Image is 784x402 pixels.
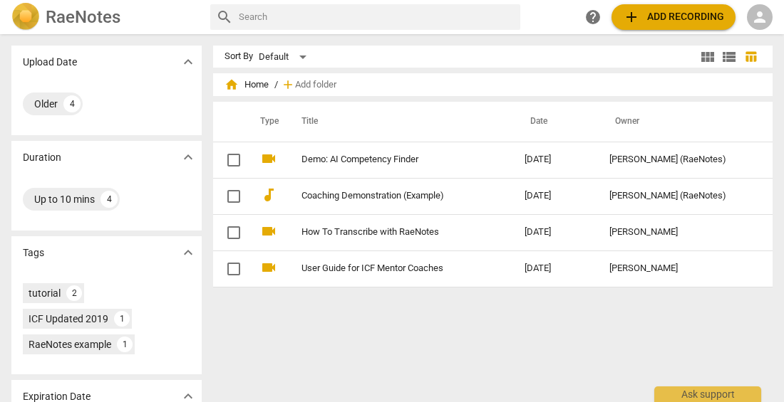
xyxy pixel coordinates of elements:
button: List view [718,46,740,68]
span: / [274,80,278,90]
input: Search [239,6,515,28]
div: [PERSON_NAME] (RaeNotes) [609,154,746,165]
td: [DATE] [513,178,598,214]
span: videocam [260,150,277,167]
div: tutorial [29,286,61,300]
span: expand_more [180,149,197,166]
div: 2 [66,285,82,301]
div: 1 [114,311,130,327]
div: ICF Updated 2019 [29,312,108,326]
th: Date [513,102,598,142]
p: Tags [23,245,44,260]
div: 4 [63,95,81,112]
td: [DATE] [513,214,598,250]
span: help [584,9,602,26]
p: Upload Date [23,55,77,70]
span: home [225,78,239,92]
span: videocam [260,259,277,276]
div: 1 [117,337,133,352]
p: Duration [23,150,61,165]
span: person [751,9,768,26]
span: Add folder [295,80,336,90]
th: Title [284,102,513,142]
div: Sort By [225,51,253,62]
span: Home [225,78,269,92]
span: add [623,9,640,26]
span: search [216,9,233,26]
span: videocam [260,223,277,240]
button: Show more [177,242,199,263]
div: Default [259,46,311,68]
a: Help [580,4,606,30]
img: Logo [11,3,40,31]
a: How To Transcribe with RaeNotes [301,227,473,238]
a: Coaching Demonstration (Example) [301,191,473,201]
td: [DATE] [513,250,598,287]
span: view_list [721,48,738,65]
a: LogoRaeNotes [11,3,199,31]
div: Older [34,97,58,111]
div: RaeNotes example [29,337,111,351]
span: audiotrack [260,186,277,203]
button: Tile view [697,46,718,68]
div: [PERSON_NAME] [609,263,746,274]
span: expand_more [180,53,197,70]
a: Demo: AI Competency Finder [301,154,473,165]
div: [PERSON_NAME] [609,227,746,238]
div: Ask support [654,386,761,402]
th: Type [249,102,284,142]
div: [PERSON_NAME] (RaeNotes) [609,191,746,201]
span: table_chart [744,50,758,63]
button: Upload [612,4,736,30]
span: Add recording [623,9,724,26]
span: view_module [699,48,716,65]
span: expand_more [180,244,197,261]
th: Owner [598,102,758,142]
button: Show more [177,51,199,73]
h2: RaeNotes [46,7,120,27]
div: Up to 10 mins [34,192,95,206]
a: User Guide for ICF Mentor Coaches [301,263,473,274]
div: 4 [100,191,118,208]
span: add [281,78,295,92]
td: [DATE] [513,142,598,178]
button: Show more [177,147,199,168]
button: Table view [740,46,761,68]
